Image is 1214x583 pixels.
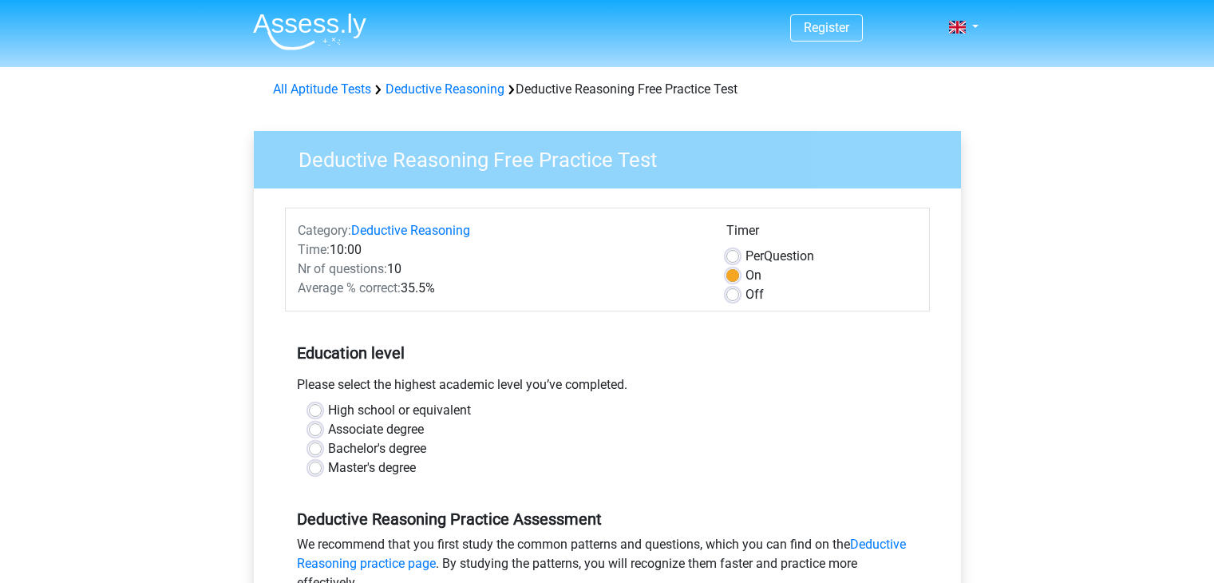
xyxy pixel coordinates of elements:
[328,420,424,439] label: Associate degree
[286,279,714,298] div: 35.5%
[297,510,918,529] h5: Deductive Reasoning Practice Assessment
[726,221,917,247] div: Timer
[279,141,949,173] h3: Deductive Reasoning Free Practice Test
[745,247,814,266] label: Question
[298,261,387,276] span: Nr of questions:
[386,81,504,97] a: Deductive Reasoning
[286,240,714,260] div: 10:00
[253,13,366,50] img: Assessly
[745,285,764,304] label: Off
[745,266,761,285] label: On
[328,401,471,420] label: High school or equivalent
[298,242,330,257] span: Time:
[745,248,764,264] span: Per
[298,280,401,295] span: Average % correct:
[328,458,416,478] label: Master's degree
[285,375,930,401] div: Please select the highest academic level you’ve completed.
[298,223,351,238] span: Category:
[286,260,714,279] div: 10
[297,337,918,369] h5: Education level
[804,20,849,35] a: Register
[351,223,470,238] a: Deductive Reasoning
[273,81,371,97] a: All Aptitude Tests
[328,439,426,458] label: Bachelor's degree
[267,80,948,99] div: Deductive Reasoning Free Practice Test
